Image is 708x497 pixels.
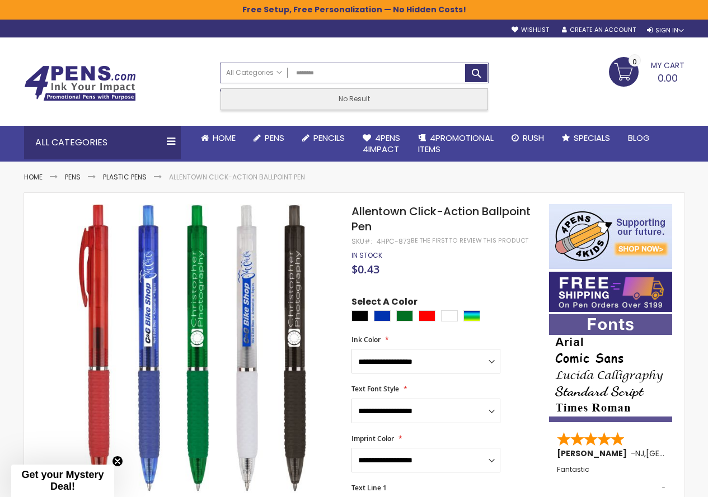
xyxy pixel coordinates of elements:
li: Allentown Click-Action Ballpoint Pen [169,173,305,182]
span: All Categories [226,68,282,77]
a: Wishlist [512,26,549,34]
a: Pens [65,172,81,182]
div: Blue [374,310,391,321]
span: No Result [339,94,370,103]
img: 4pens 4 kids [549,204,672,269]
span: Text Font Style [351,384,399,394]
a: Specials [553,126,619,150]
span: Blog [628,132,650,144]
span: Select A Color [351,296,418,311]
span: Pens [265,132,284,144]
img: 4Pens Custom Pens and Promotional Products [24,65,136,101]
div: Black [351,310,368,321]
div: 4HPC-873 [377,237,411,246]
span: Get your Mystery Deal! [21,469,104,492]
div: Red [419,310,435,321]
span: Rush [523,132,544,144]
a: 0.00 0 [609,57,684,85]
a: Rush [503,126,553,150]
a: Be the first to review this product [411,236,528,245]
img: Free shipping on orders over $199 [549,272,672,312]
div: Availability [351,251,382,260]
span: Home [213,132,236,144]
span: 4Pens 4impact [363,132,400,155]
span: In stock [351,250,382,260]
span: $0.43 [351,262,379,277]
img: Allentown Click-Action Ballpoint Pen [46,203,337,493]
div: White [441,310,458,321]
a: Pencils [293,126,354,150]
div: Sign In [647,26,684,35]
a: Plastic Pens [103,172,147,182]
a: Create an Account [562,26,636,34]
a: Home [192,126,245,150]
a: All Categories [221,63,288,82]
div: All Categories [24,126,181,159]
span: Specials [574,132,610,144]
span: Pencils [313,132,345,144]
span: Text Line 1 [351,483,387,493]
span: 0.00 [658,71,678,85]
a: Home [24,172,43,182]
div: Assorted [463,310,480,321]
a: 4Pens4impact [354,126,409,162]
div: Free shipping on pen orders over $199 [395,83,489,106]
button: Close teaser [112,456,123,467]
span: Imprint Color [351,434,394,443]
span: Allentown Click-Action Ballpoint Pen [351,203,531,234]
span: 0 [632,56,637,67]
div: Green [396,310,413,321]
a: 4PROMOTIONALITEMS [409,126,503,162]
strong: SKU [351,236,372,246]
a: Blog [619,126,659,150]
span: 4PROMOTIONAL ITEMS [418,132,494,155]
div: Get your Mystery Deal!Close teaser [11,465,114,497]
span: Ink Color [351,335,381,344]
a: Pens [245,126,293,150]
img: font-personalization-examples [549,314,672,422]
